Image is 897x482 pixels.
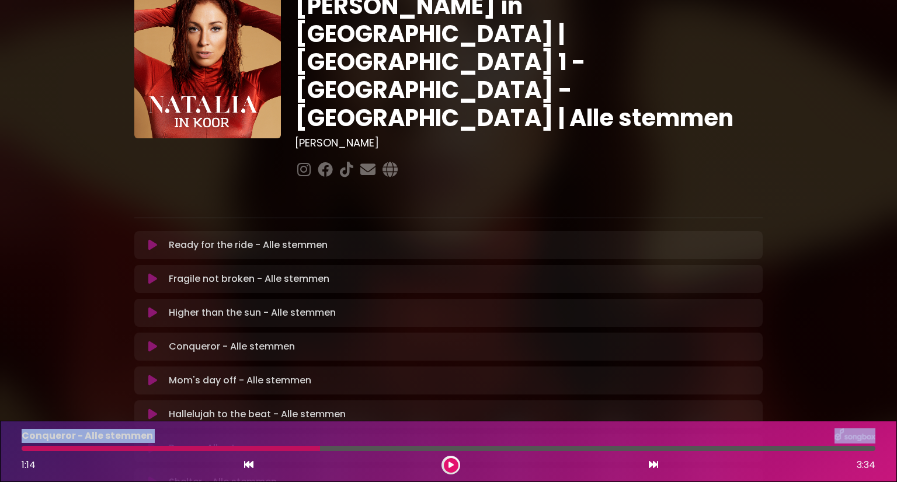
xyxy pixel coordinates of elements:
img: songbox-logo-white.png [835,428,875,443]
h3: [PERSON_NAME] [295,137,763,149]
p: Fragile not broken - Alle stemmen [169,272,329,286]
p: Conqueror - Alle stemmen [22,429,153,443]
p: Ready for the ride - Alle stemmen [169,238,328,252]
p: Hallelujah to the beat - Alle stemmen [169,407,346,421]
span: 3:34 [857,458,875,472]
span: 1:14 [22,458,36,471]
p: Higher than the sun - Alle stemmen [169,306,336,320]
p: Mom's day off - Alle stemmen [169,373,311,387]
p: Conqueror - Alle stemmen [169,340,295,354]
